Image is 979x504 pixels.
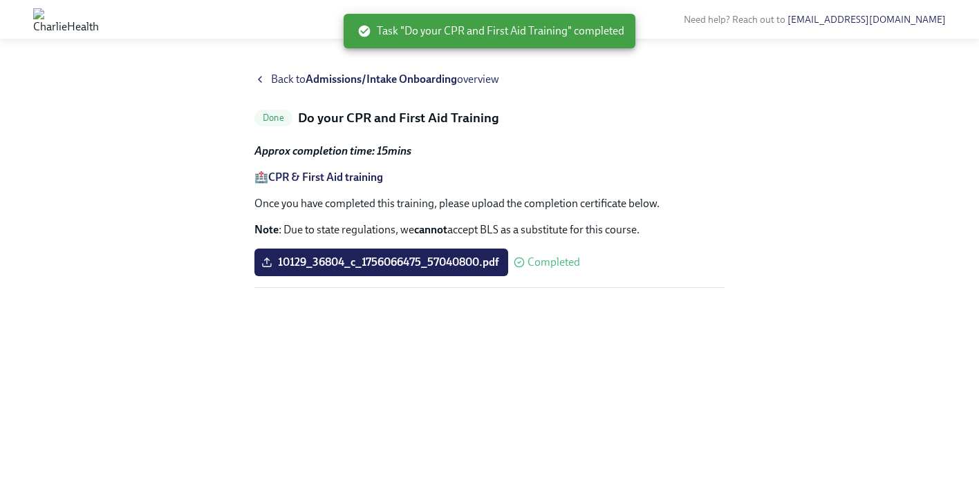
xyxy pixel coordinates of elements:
[254,223,279,236] strong: Note
[254,113,292,123] span: Done
[528,257,580,268] span: Completed
[306,72,457,86] strong: Admissions/Intake Onboarding
[787,14,946,26] a: [EMAIL_ADDRESS][DOMAIN_NAME]
[414,223,447,236] strong: cannot
[254,170,725,185] p: 🏥
[254,196,725,211] p: Once you have completed this training, please upload the completion certificate below.
[684,14,946,26] span: Need help? Reach out to
[33,8,99,30] img: CharlieHealth
[254,72,725,87] a: Back toAdmissions/Intake Onboardingoverview
[268,171,383,184] a: CPR & First Aid training
[357,23,624,39] span: Task "Do your CPR and First Aid Training" completed
[254,222,725,238] p: : Due to state regulations, we accept BLS as a substitute for this course.
[298,109,499,127] h5: Do your CPR and First Aid Training
[264,255,498,269] span: 10129_36804_c_1756066475_57040800.pdf
[254,144,411,157] strong: Approx completion time: 15mins
[271,72,499,87] span: Back to overview
[254,249,508,276] label: 10129_36804_c_1756066475_57040800.pdf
